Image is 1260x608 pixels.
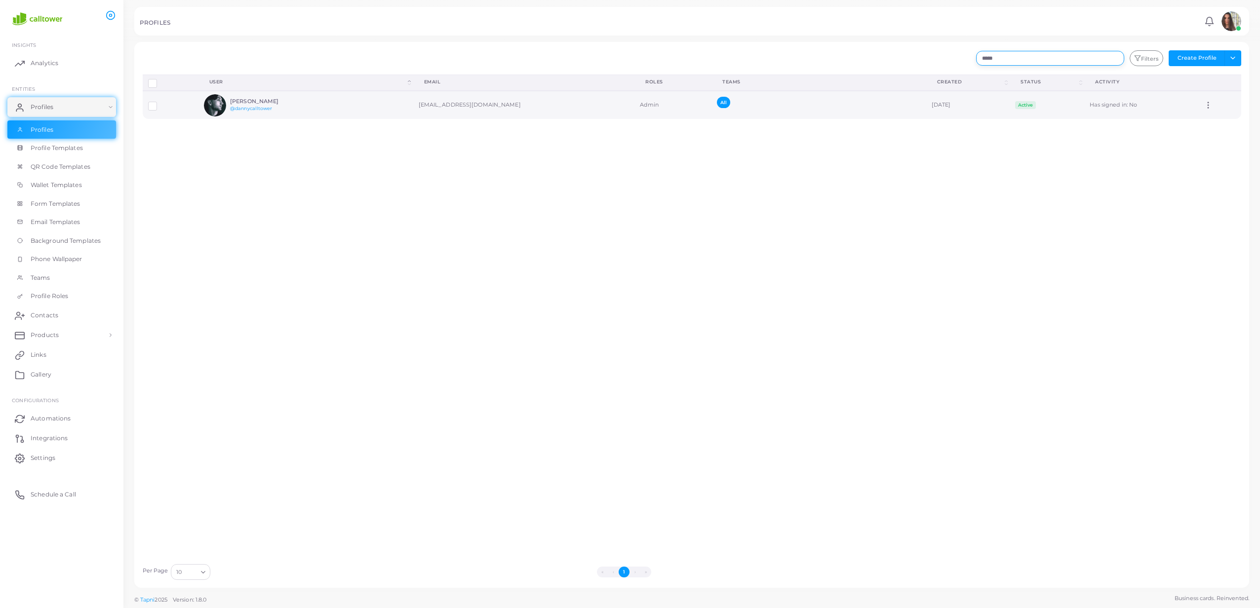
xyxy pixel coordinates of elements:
[31,255,82,264] span: Phone Wallpaper
[31,331,59,340] span: Products
[31,434,68,443] span: Integrations
[183,567,197,577] input: Search for option
[1175,594,1249,603] span: Business cards. Reinvented.
[140,596,155,603] a: Tapni
[31,125,53,134] span: Profiles
[140,19,170,26] h5: PROFILES
[12,42,36,48] span: INSIGHTS
[1090,101,1137,108] span: Has signed in: No
[7,231,116,250] a: Background Templates
[31,292,68,301] span: Profile Roles
[7,157,116,176] a: QR Code Templates
[7,176,116,194] a: Wallet Templates
[31,103,53,112] span: Profiles
[7,448,116,468] a: Settings
[1021,78,1077,85] div: Status
[155,596,167,604] span: 2025
[176,567,182,577] span: 10
[1169,50,1225,66] button: Create Profile
[12,86,35,92] span: ENTITIES
[7,97,116,117] a: Profiles
[171,564,210,580] div: Search for option
[717,97,730,108] span: All
[204,94,226,116] img: avatar
[1130,50,1163,66] button: Filters
[7,485,116,504] a: Schedule a Call
[7,268,116,287] a: Teams
[7,287,116,305] a: Profile Roles
[143,75,198,91] th: Row-selection
[424,78,624,85] div: Email
[7,325,116,345] a: Products
[1221,11,1241,31] img: avatar
[634,91,711,119] td: Admin
[7,428,116,448] a: Integrations
[926,91,1010,119] td: [DATE]
[7,305,116,325] a: Contacts
[1219,11,1244,31] a: avatar
[7,213,116,231] a: Email Templates
[12,397,59,403] span: Configurations
[173,596,207,603] span: Version: 1.8.0
[31,370,51,379] span: Gallery
[31,162,90,171] span: QR Code Templates
[134,596,206,604] span: ©
[7,365,116,384] a: Gallery
[31,236,101,245] span: Background Templates
[31,181,82,190] span: Wallet Templates
[7,53,116,73] a: Analytics
[31,59,58,68] span: Analytics
[31,273,50,282] span: Teams
[230,98,303,105] h6: [PERSON_NAME]
[213,567,1035,577] ul: Pagination
[31,311,58,320] span: Contacts
[937,78,1003,85] div: Created
[7,139,116,157] a: Profile Templates
[413,91,635,119] td: [EMAIL_ADDRESS][DOMAIN_NAME]
[1095,78,1187,85] div: activity
[7,409,116,428] a: Automations
[722,78,915,85] div: Teams
[1015,101,1036,109] span: Active
[7,194,116,213] a: Form Templates
[7,250,116,268] a: Phone Wallpaper
[31,350,46,359] span: Links
[9,9,64,28] img: logo
[7,345,116,365] a: Links
[31,490,76,499] span: Schedule a Call
[619,567,630,577] button: Go to page 1
[7,120,116,139] a: Profiles
[31,414,71,423] span: Automations
[31,199,80,208] span: Form Templates
[230,106,273,111] a: @dannycalltower
[31,218,80,227] span: Email Templates
[143,567,168,575] label: Per Page
[31,144,83,152] span: Profile Templates
[645,78,701,85] div: Roles
[1198,75,1241,91] th: Action
[209,78,406,85] div: User
[31,454,55,462] span: Settings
